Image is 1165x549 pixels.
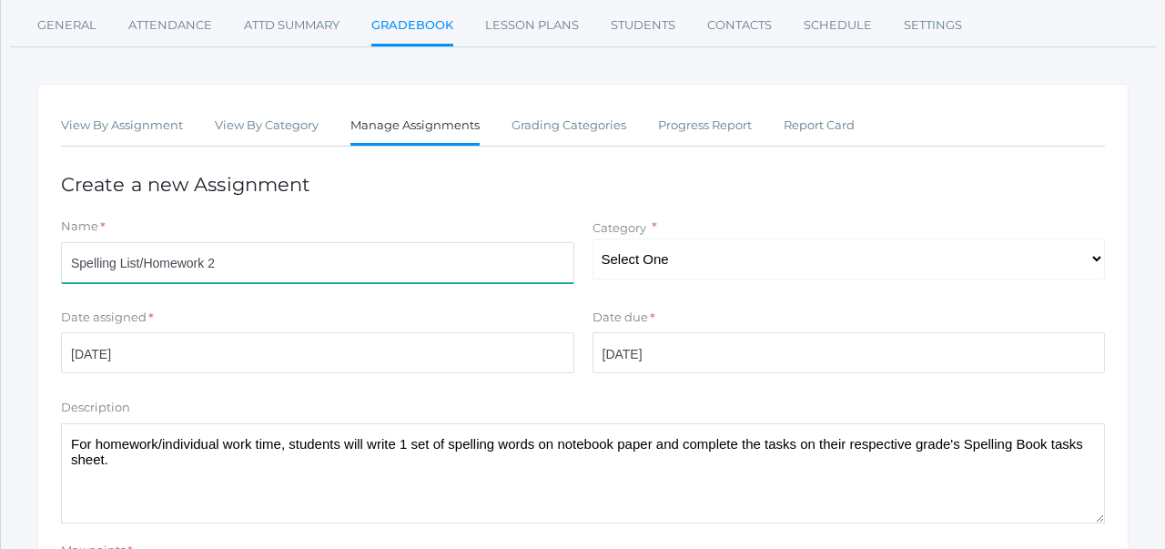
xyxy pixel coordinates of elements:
a: Attendance [128,7,212,44]
a: Settings [904,7,962,44]
label: Date due [593,309,648,327]
h1: Create a new Assignment [61,174,1105,195]
a: Attd Summary [244,7,339,44]
a: Contacts [707,7,772,44]
a: Schedule [804,7,872,44]
a: Report Card [784,107,855,144]
a: Grading Categories [512,107,626,144]
a: Students [611,7,675,44]
a: Lesson Plans [485,7,579,44]
a: View By Category [215,107,319,144]
a: Manage Assignments [350,107,480,147]
label: Category [593,220,646,235]
label: Date assigned [61,309,147,327]
a: View By Assignment [61,107,183,144]
label: Description [61,399,130,417]
label: Name [61,218,98,236]
a: General [37,7,96,44]
a: Progress Report [658,107,752,144]
a: Gradebook [371,7,453,46]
